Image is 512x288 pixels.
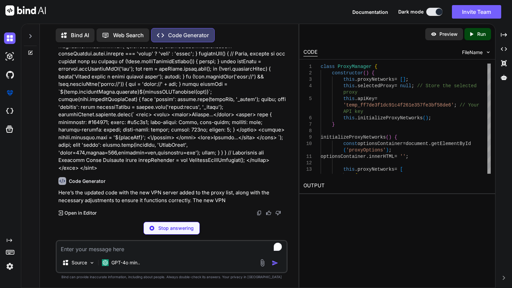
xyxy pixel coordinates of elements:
span: . [428,141,431,146]
p: Bind AI [71,31,89,39]
span: . [355,77,357,82]
div: 13 [303,166,312,173]
div: 8 [303,128,312,134]
img: icon [272,260,278,266]
span: Dark mode [398,8,424,15]
p: Code Generator [168,31,209,39]
span: ) [386,147,388,153]
span: class [321,64,335,69]
div: CODE [303,48,318,56]
img: cloudideIcon [4,105,16,117]
span: ( [386,135,388,140]
span: this [343,83,355,89]
img: preview [431,31,437,37]
span: getElementById [431,141,471,146]
div: 7 [303,121,312,128]
textarea: To enrich screen reader interactions, please activate Accessibility in Grammarly extension settings [57,241,287,253]
div: 5 [303,96,312,102]
span: { [372,70,374,76]
div: 14 [303,173,312,179]
img: chevron down [485,49,491,55]
span: ) [366,70,369,76]
span: = [395,83,397,89]
span: FileName [462,49,483,56]
div: 6 [303,115,312,121]
span: this [343,96,355,101]
span: // Store the selected [417,83,477,89]
span: = [395,77,397,82]
div: 9 [303,134,312,141]
img: Pick Models [89,260,95,266]
span: this [343,167,355,172]
p: Stop answering [158,225,194,232]
span: ( [363,70,366,76]
button: Invite Team [452,5,501,19]
span: . [366,154,369,159]
img: Bind AI [5,5,46,16]
span: ; [428,115,431,121]
span: = [375,96,377,101]
span: null [400,83,411,89]
span: = [403,141,406,146]
p: Open in Editor [64,210,97,216]
span: initializeProxyNetworks [321,135,386,140]
span: optionsContainer [357,141,403,146]
p: GPT-4o min.. [111,259,140,266]
span: proxyNetworks [357,77,394,82]
span: { [375,64,377,69]
div: 2 [303,70,312,76]
span: const [343,141,357,146]
span: ; [411,83,414,89]
span: ; [406,77,408,82]
span: API key [343,109,363,114]
span: this [343,77,355,82]
span: [ [400,77,403,82]
span: } [332,122,335,127]
img: darkAi-studio [4,51,16,62]
p: Bind can provide inaccurate information, including about people. Always double-check its answers.... [56,274,288,280]
button: Documentation [352,8,388,16]
span: { [395,135,397,140]
h6: Code Generator [69,178,106,185]
span: { [355,173,357,178]
div: 3 [303,76,312,83]
span: . [355,115,357,121]
img: GPT-4o mini [102,259,109,266]
h2: OUTPUT [299,178,495,194]
div: 12 [303,160,312,166]
div: 10 [303,141,312,147]
span: 'temp_ff7de3f1dc91c4f261e357fe3bf58de6' [343,102,454,108]
p: Preview [439,31,458,38]
span: innerHTML [369,154,395,159]
span: // Your [460,102,480,108]
span: ; [389,147,392,153]
span: Documentation [352,9,388,15]
span: initializeProxyNetworks [357,115,423,121]
img: darkChat [4,32,16,44]
span: ; [406,154,408,159]
span: ProxyManager [338,64,372,69]
span: ) [426,115,428,121]
span: ; [454,102,457,108]
p: Source [72,259,87,266]
span: = [395,167,397,172]
span: this [343,115,355,121]
span: proxyNetworks [357,167,394,172]
span: ( [343,147,346,153]
img: like [266,210,271,216]
div: 11 [303,153,312,160]
span: = [395,154,397,159]
span: . [355,96,357,101]
img: settings [4,261,16,272]
div: 1 [303,64,312,70]
span: 'proxyOptions' [346,147,386,153]
img: premium [4,87,16,99]
p: Here’s the updated code with the new VPN server added to the proxy list, along with the necessary... [58,189,286,204]
span: document [406,141,428,146]
img: dislike [275,210,281,216]
span: [ [400,167,403,172]
span: ( [423,115,426,121]
span: . [355,83,357,89]
span: optionsContainer [321,154,366,159]
p: Run [477,31,486,38]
